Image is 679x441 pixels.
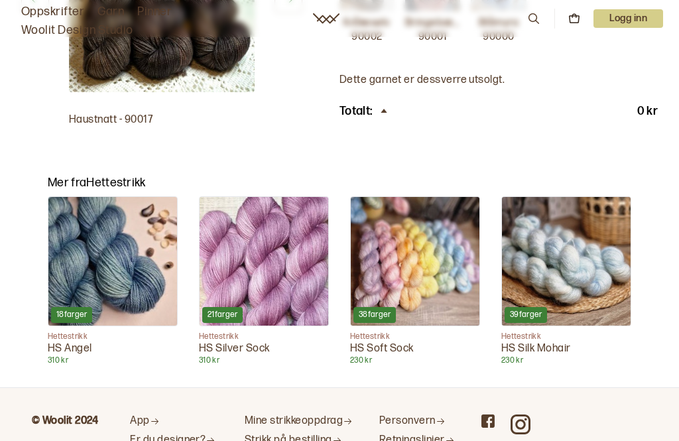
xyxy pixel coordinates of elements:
a: Woolit on Instagram [511,414,530,434]
button: User dropdown [593,9,663,28]
p: Hettestrikk [501,332,631,342]
a: Woolit Design Studio [21,21,133,40]
p: 18 farger [56,310,87,320]
a: Woolit on Facebook [481,414,495,428]
p: Hettestrikk [48,332,178,342]
p: HS Soft Sock [350,342,480,356]
p: HS Silk Mohair [501,342,631,356]
a: Oppskrifter [21,3,84,21]
a: Mine strikkeoppdrag [245,414,353,428]
p: 230 kr [350,355,480,366]
p: Mer fra Hettestrikk [48,175,631,191]
a: Woolit [313,13,339,24]
p: 310 kr [48,355,178,366]
a: Garn [97,3,124,21]
img: HS Soft Sock [351,197,479,326]
a: HS Angel18fargerHettestrikkHS Angel310 kr [48,196,178,367]
img: HS Angel [48,197,177,326]
p: 230 kr [501,355,631,366]
div: Totalt: [339,103,391,119]
a: Personvern [379,414,455,428]
p: Totalt: [339,103,372,119]
img: HS Silk Mohair [502,197,631,326]
img: HS Silver Sock [200,197,328,326]
p: 39 farger [510,310,542,320]
b: © Woolit 2024 [32,414,98,427]
p: 38 farger [359,310,391,320]
p: 21 farger [208,310,237,320]
p: Dette garnet er dessverre utsolgt. [339,74,658,88]
a: HS Silk Mohair39fargerHettestrikkHS Silk Mohair230 kr [501,196,631,367]
p: 0 kr [637,103,658,119]
p: HS Silver Sock [199,342,329,356]
a: HS Silver Sock21fargerHettestrikkHS Silver Sock310 kr [199,196,329,367]
p: Hettestrikk [350,332,480,342]
p: Haustnatt - 90017 [69,113,255,127]
p: HS Angel [48,342,178,356]
p: Logg inn [593,9,663,28]
p: Hettestrikk [199,332,329,342]
a: HS Soft Sock38fargerHettestrikkHS Soft Sock230 kr [350,196,480,367]
p: 310 kr [199,355,329,366]
a: Pinner [137,3,172,21]
a: App [130,414,218,428]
